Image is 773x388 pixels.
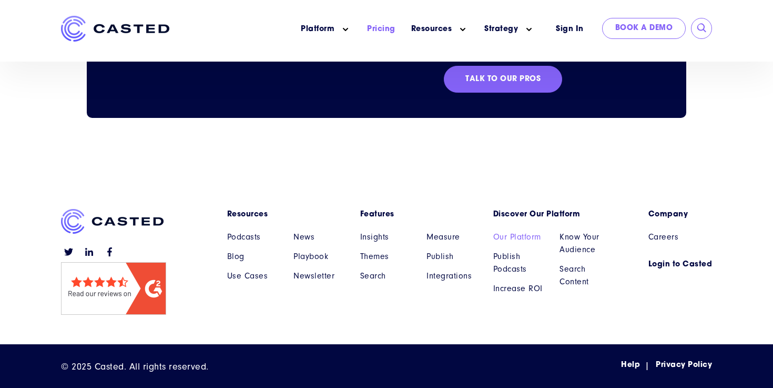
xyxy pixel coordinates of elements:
a: Search Content [560,263,611,288]
a: Publish Podcasts [493,250,544,275]
a: Use Cases [227,270,278,282]
nav: Main menu [648,209,713,270]
a: Resources [227,209,344,220]
div: Navigation Menu [621,360,712,371]
input: Submit [697,23,707,34]
a: Podcasts [227,231,278,243]
a: Platform [301,24,334,35]
a: News [293,231,344,243]
nav: Main menu [185,16,543,43]
a: Newsletter [293,270,344,282]
img: Casted_Logo_Horizontal_FullColor_PUR_BLUE [61,16,169,42]
a: Sign In [543,18,597,41]
a: Increase ROI [493,282,544,295]
a: Insights [360,231,411,243]
a: Publish [426,250,477,263]
a: Features [360,209,477,220]
nav: Main menu [227,209,611,314]
a: Our Platform [493,231,544,243]
a: Discover Our Platform [493,209,611,220]
a: Know Your Audience [560,231,611,256]
a: Company [648,209,713,220]
a: Careers [648,231,713,243]
img: Read Casted reviews on G2 [61,262,166,315]
a: Resources [411,24,452,35]
a: Blog [227,250,278,263]
a: Privacy Policy [656,360,712,371]
a: Themes [360,250,411,263]
a: Pricing [367,24,395,35]
a: Measure [426,231,477,243]
a: Help [621,360,640,371]
a: Talk to our Pros [444,66,562,93]
a: Book a Demo [602,18,686,39]
a: Login to Casted [648,259,713,270]
img: Casted_Logo_Horizontal_FullColor_PUR_BLUE [61,209,164,234]
a: Read reviews of Casted on G2 [61,306,166,317]
a: Integrations [426,270,477,282]
a: Search [360,270,411,282]
a: Strategy [484,24,518,35]
a: Playbook [293,250,344,263]
p: © 2025 Casted. All rights reserved. [61,360,209,374]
